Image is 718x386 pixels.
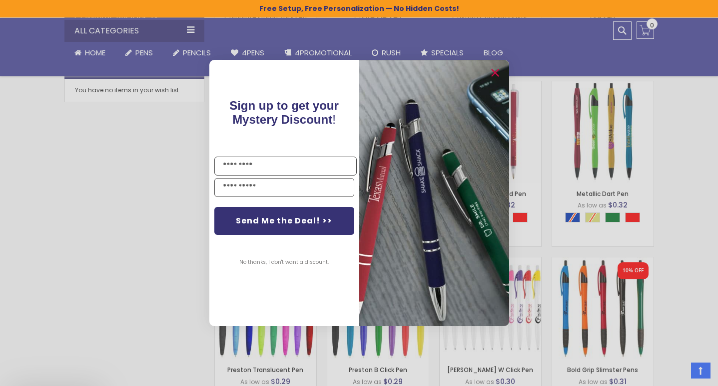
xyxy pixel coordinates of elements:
[229,99,339,126] span: !
[229,99,339,126] span: Sign up to get your Mystery Discount
[214,207,354,235] button: Send Me the Deal! >>
[359,60,509,326] img: pop-up-image
[487,65,503,81] button: Close dialog
[234,250,334,275] button: No thanks, I don't want a discount.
